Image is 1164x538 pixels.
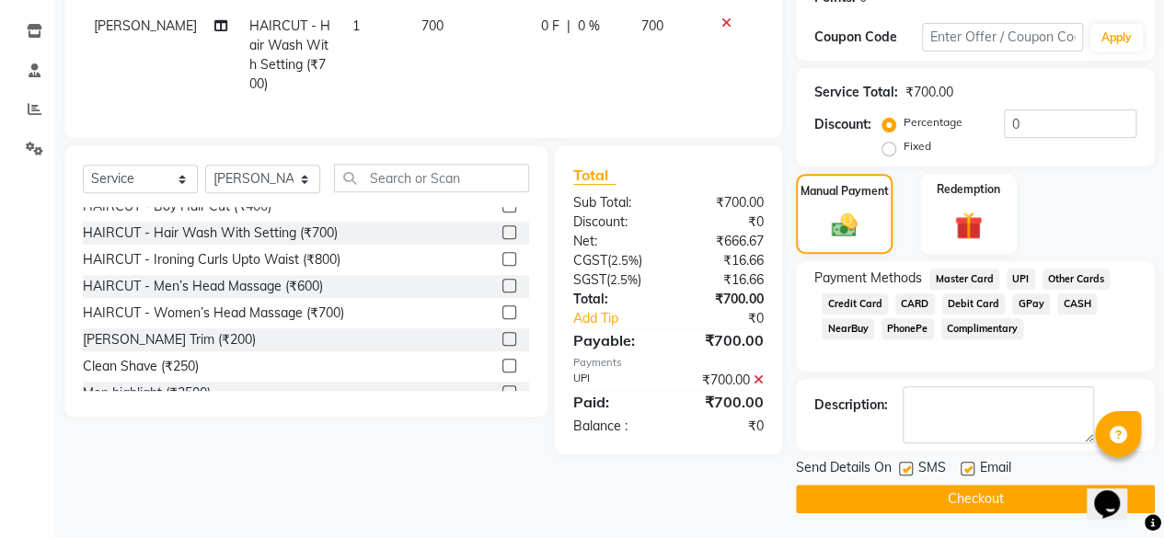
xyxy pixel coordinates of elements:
div: HAIRCUT - Boy Hair Cut (₹400) [83,197,271,216]
div: ₹700.00 [668,329,778,351]
span: Send Details On [796,458,892,481]
label: Redemption [937,181,1000,198]
span: NearBuy [822,318,874,339]
div: [PERSON_NAME] Trim (₹200) [83,330,256,349]
span: | [567,17,570,36]
div: Payments [573,355,764,371]
span: SMS [918,458,946,481]
span: 700 [421,17,444,34]
span: Total [573,166,616,185]
span: GPay [1012,293,1050,315]
div: HAIRCUT - Women’s Head Massage (₹700) [83,303,344,323]
div: Discount: [814,115,871,134]
span: HAIRCUT - Hair Wash With Setting (₹700) [249,17,330,92]
div: Paid: [559,391,669,413]
div: ₹700.00 [905,83,953,102]
img: _gift.svg [946,209,991,243]
span: 1 [352,17,360,34]
span: UPI [1007,269,1035,290]
span: 0 F [541,17,559,36]
div: HAIRCUT - Ironing Curls Upto Waist (₹800) [83,250,340,269]
div: ₹0 [668,417,778,436]
div: ₹700.00 [668,391,778,413]
div: ₹0 [668,212,778,232]
span: 2.5% [611,253,639,268]
div: Net: [559,232,669,251]
div: ₹700.00 [668,371,778,390]
span: Credit Card [822,293,888,315]
span: Other Cards [1043,269,1111,290]
button: Apply [1090,24,1143,52]
span: PhonePe [882,318,934,339]
span: Master Card [929,269,999,290]
div: Coupon Code [814,28,922,47]
label: Fixed [904,138,931,155]
div: ( ) [559,270,669,290]
button: Checkout [796,485,1155,513]
div: Payable: [559,329,669,351]
span: CASH [1057,293,1097,315]
span: Complimentary [941,318,1024,339]
iframe: chat widget [1087,464,1146,520]
div: ₹16.66 [668,270,778,290]
img: _cash.svg [824,211,866,240]
div: ₹666.67 [668,232,778,251]
span: [PERSON_NAME] [94,17,197,34]
div: ₹0 [686,309,778,328]
span: 700 [640,17,663,34]
input: Enter Offer / Coupon Code [922,23,1083,52]
div: Clean Shave (₹250) [83,357,199,376]
div: HAIRCUT - Men’s Head Massage (₹600) [83,277,323,296]
div: Men highlight (₹2500) [83,383,211,403]
div: ₹700.00 [668,193,778,212]
span: Payment Methods [814,269,922,288]
span: 0 % [578,17,600,36]
input: Search or Scan [334,164,529,192]
label: Manual Payment [801,183,889,200]
span: 2.5% [610,272,638,287]
span: CGST [573,252,607,269]
div: ₹16.66 [668,251,778,270]
div: Balance : [559,417,669,436]
div: Sub Total: [559,193,669,212]
span: CARD [895,293,935,315]
div: Total: [559,290,669,309]
label: Percentage [904,114,962,131]
div: ₹700.00 [668,290,778,309]
a: Add Tip [559,309,686,328]
span: Email [980,458,1011,481]
div: Discount: [559,212,669,232]
div: ( ) [559,251,669,270]
div: HAIRCUT - Hair Wash With Setting (₹700) [83,223,338,243]
div: Service Total: [814,83,898,102]
span: SGST [573,271,606,288]
div: UPI [559,371,669,390]
span: Debit Card [942,293,1006,315]
div: Description: [814,395,888,415]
